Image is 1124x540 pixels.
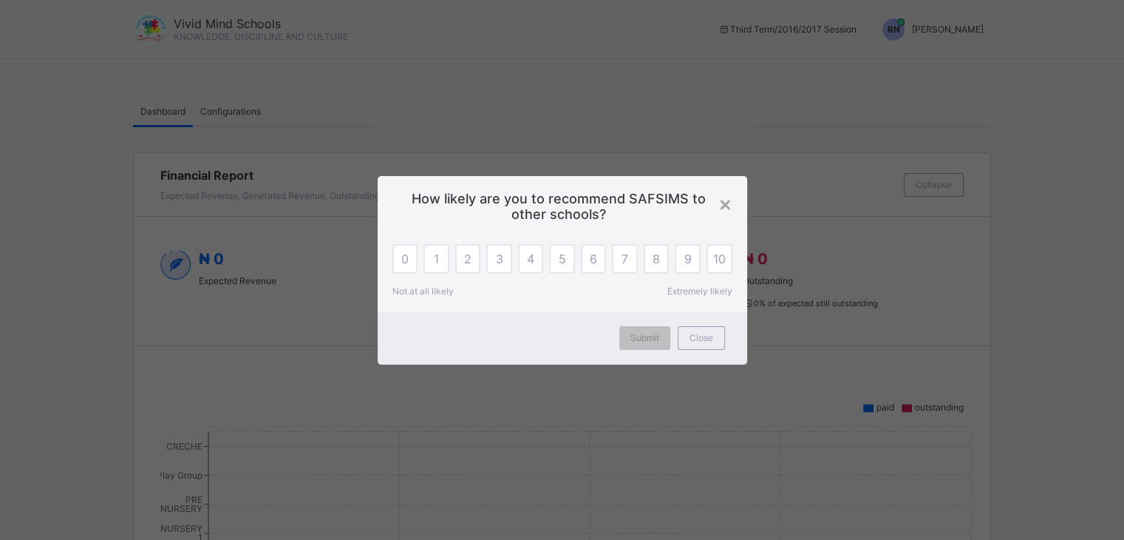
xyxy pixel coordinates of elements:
[713,252,726,266] span: 10
[400,191,725,222] span: How likely are you to recommend SAFSIMS to other schools?
[495,252,503,266] span: 3
[718,191,732,216] div: ×
[559,252,566,266] span: 5
[392,286,454,297] span: Not at all likely
[464,252,471,266] span: 2
[667,286,732,297] span: Extremely likely
[653,252,660,266] span: 8
[684,252,692,266] span: 9
[689,332,713,343] span: Close
[630,332,659,343] span: Submit
[590,252,597,266] span: 6
[434,252,439,266] span: 1
[527,252,534,266] span: 4
[392,244,418,274] div: 0
[621,252,628,266] span: 7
